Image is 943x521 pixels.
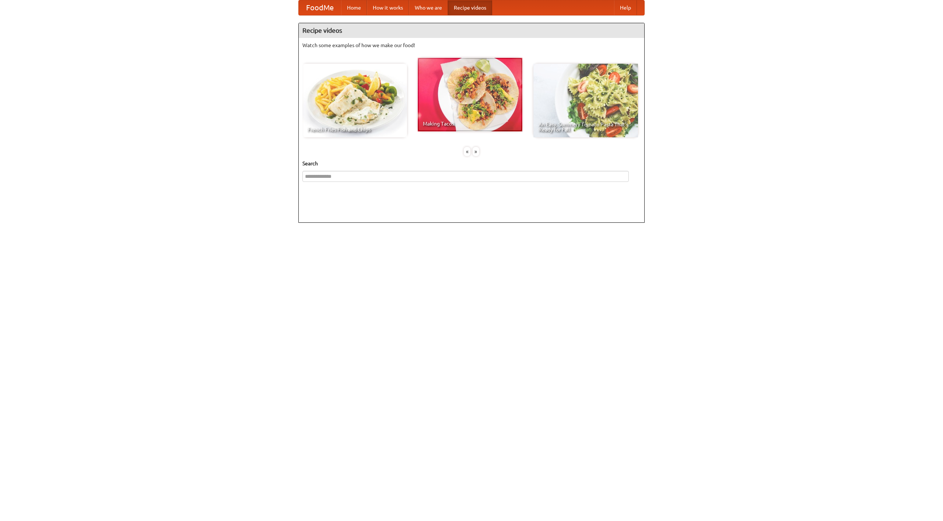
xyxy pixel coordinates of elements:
[423,121,517,126] span: Making Tacos
[473,147,479,156] div: »
[367,0,409,15] a: How it works
[464,147,470,156] div: «
[409,0,448,15] a: Who we are
[448,0,492,15] a: Recipe videos
[302,42,641,49] p: Watch some examples of how we make our food!
[418,58,522,131] a: Making Tacos
[299,0,341,15] a: FoodMe
[302,160,641,167] h5: Search
[302,64,407,137] a: French Fries Fish and Chips
[533,64,638,137] a: An Easy, Summery Tomato Pasta That's Ready for Fall
[614,0,637,15] a: Help
[341,0,367,15] a: Home
[299,23,644,38] h4: Recipe videos
[539,122,633,132] span: An Easy, Summery Tomato Pasta That's Ready for Fall
[308,127,402,132] span: French Fries Fish and Chips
